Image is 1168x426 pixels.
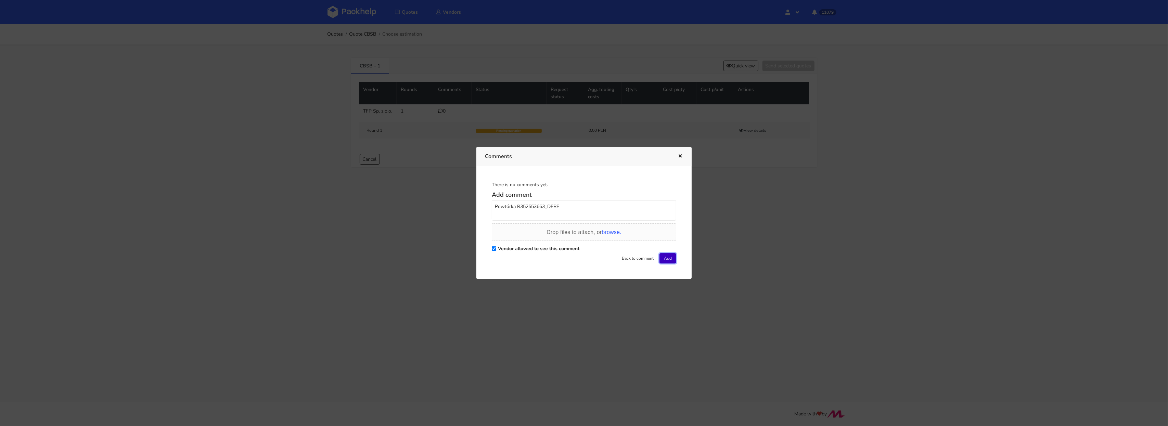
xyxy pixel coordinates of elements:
[498,245,579,252] label: Vendor allowed to see this comment
[547,229,621,235] span: Drop files to attach, or
[602,229,621,235] span: browse.
[492,191,676,199] h5: Add comment
[659,253,676,263] button: Add
[617,253,658,263] button: Back to comment
[485,152,667,161] h3: Comments
[492,181,676,188] div: There is no comments yet.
